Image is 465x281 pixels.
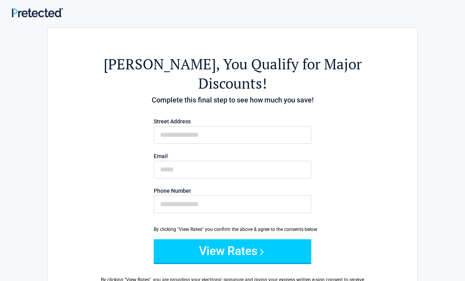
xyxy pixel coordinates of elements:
[154,239,311,263] button: View Rates
[91,95,374,105] h4: Complete this final step to see how much you save!
[12,8,63,17] img: Main Logo
[154,119,311,124] label: Street Address
[154,188,311,194] label: Phone Number
[91,54,374,93] h2: , You Qualify for Major Discounts!
[104,54,216,74] span: [PERSON_NAME]
[154,153,311,159] label: Email
[154,226,311,233] div: By clicking "View Rates" you confirm the above & agree to the consents below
